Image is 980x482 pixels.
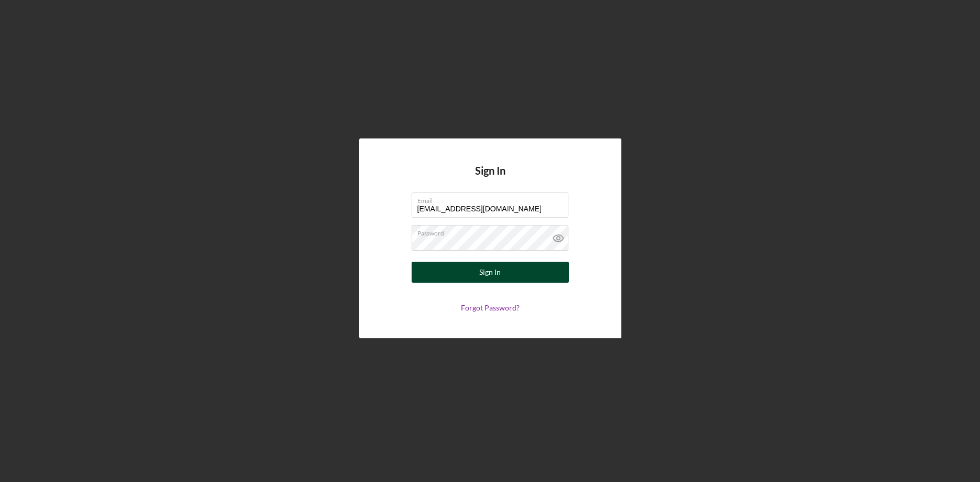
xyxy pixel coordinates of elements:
a: Forgot Password? [461,303,520,312]
label: Password [417,226,568,237]
h4: Sign In [475,165,505,192]
label: Email [417,193,568,205]
button: Sign In [412,262,569,283]
div: Sign In [479,262,501,283]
